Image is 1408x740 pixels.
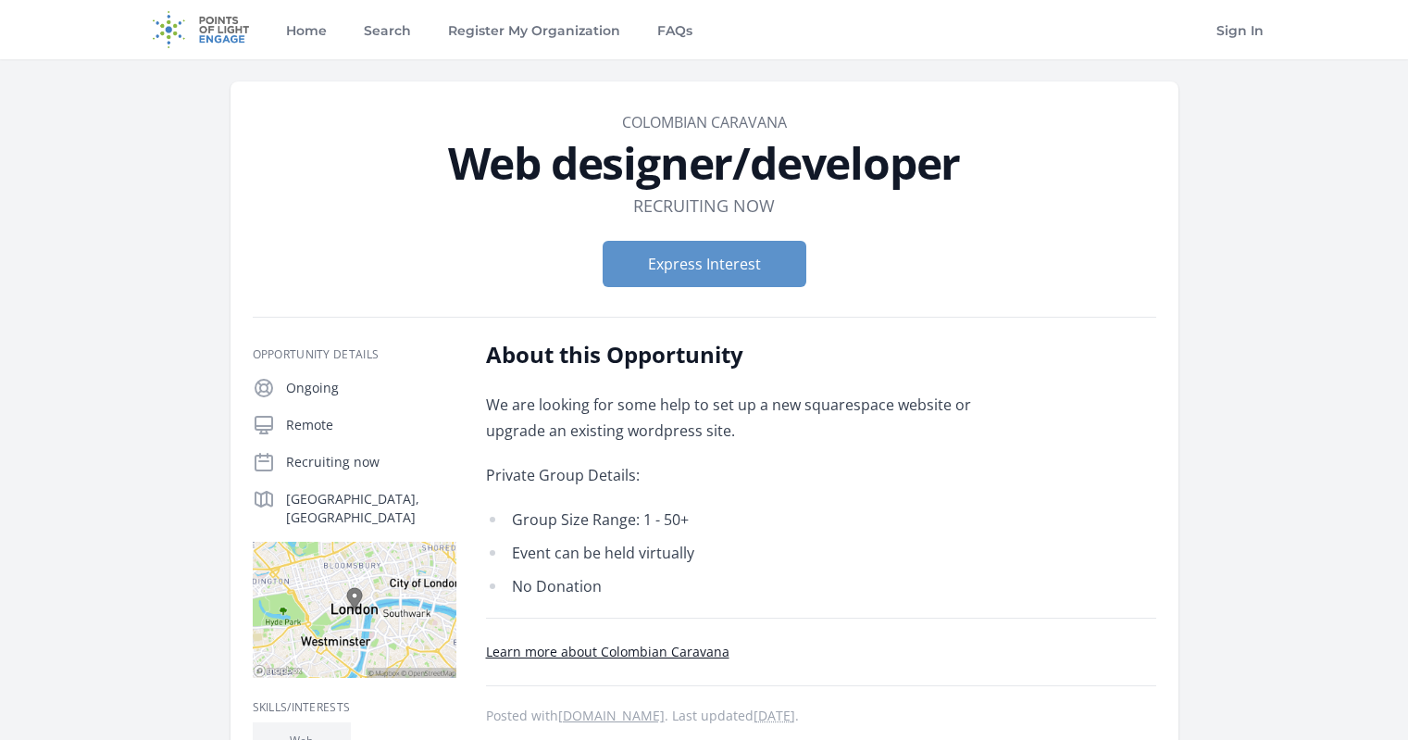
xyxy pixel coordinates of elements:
button: Express Interest [603,241,806,287]
li: Group Size Range: 1 - 50+ [486,507,1028,533]
a: Learn more about Colombian Caravana [486,643,729,660]
li: Event can be held virtually [486,540,1028,566]
p: Ongoing [286,379,456,397]
a: Colombian Caravana [622,112,787,132]
img: Map [253,542,456,678]
p: Recruiting now [286,453,456,471]
p: Posted with . Last updated . [486,709,1156,723]
h2: About this Opportunity [486,340,1028,370]
p: [GEOGRAPHIC_DATA], [GEOGRAPHIC_DATA] [286,490,456,527]
p: Private Group Details: [486,462,1028,488]
p: We are looking for some help to set up a new squarespace website or upgrade an existing wordpress... [486,392,1028,444]
dd: Recruiting now [633,193,775,219]
a: [DOMAIN_NAME] [558,707,665,724]
h1: Web designer/developer [253,141,1156,185]
p: Remote [286,416,456,434]
abbr: Thu, Sep 25, 2025 9:44 PM [754,707,795,724]
h3: Opportunity Details [253,347,456,362]
li: No Donation [486,573,1028,599]
h3: Skills/Interests [253,700,456,715]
